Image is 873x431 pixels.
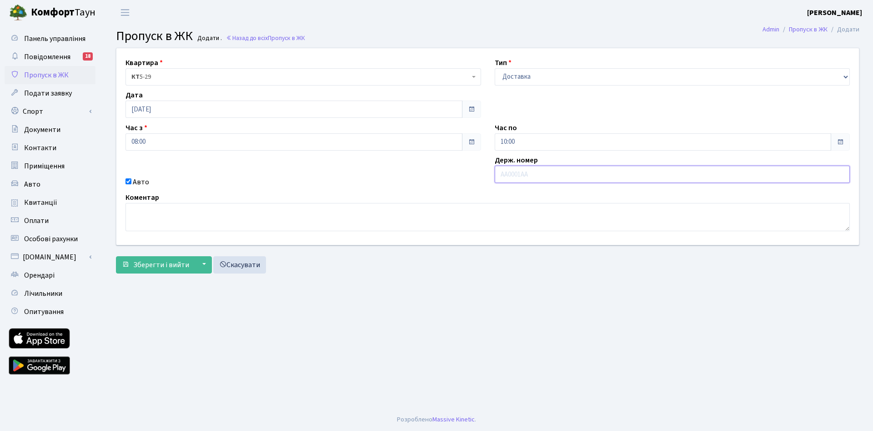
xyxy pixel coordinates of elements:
[196,35,222,42] small: Додати .
[24,289,62,299] span: Лічильники
[5,48,95,66] a: Повідомлення18
[5,266,95,284] a: Орендарі
[131,72,470,81] span: <b>КТ</b>&nbsp;&nbsp;&nbsp;&nbsp;5-29
[5,102,95,121] a: Спорт
[24,34,85,44] span: Панель управління
[213,256,266,274] a: Скасувати
[125,122,147,133] label: Час з
[789,25,828,34] a: Пропуск в ЖК
[24,143,56,153] span: Контакти
[24,52,70,62] span: Повідомлення
[5,30,95,48] a: Панель управління
[807,8,862,18] b: [PERSON_NAME]
[83,52,93,61] div: 18
[5,84,95,102] a: Подати заявку
[133,177,149,188] label: Авто
[828,25,859,35] li: Додати
[5,157,95,175] a: Приміщення
[24,198,57,208] span: Квитанції
[114,5,136,20] button: Переключити навігацію
[31,5,75,20] b: Комфорт
[5,230,95,248] a: Особові рахунки
[5,139,95,157] a: Контакти
[226,34,305,42] a: Назад до всіхПропуск в ЖК
[125,57,163,68] label: Квартира
[125,68,481,86] span: <b>КТ</b>&nbsp;&nbsp;&nbsp;&nbsp;5-29
[24,270,55,280] span: Орендарі
[125,192,159,203] label: Коментар
[24,161,65,171] span: Приміщення
[432,415,475,424] a: Massive Kinetic
[24,216,49,226] span: Оплати
[5,121,95,139] a: Документи
[116,27,193,45] span: Пропуск в ЖК
[5,212,95,230] a: Оплати
[5,175,95,193] a: Авто
[116,256,195,274] button: Зберегти і вийти
[495,122,517,133] label: Час по
[5,248,95,266] a: [DOMAIN_NAME]
[131,72,140,81] b: КТ
[5,193,95,212] a: Квитанції
[5,303,95,321] a: Опитування
[495,166,850,183] input: AA0001AA
[24,70,69,80] span: Пропуск в ЖК
[749,20,873,39] nav: breadcrumb
[24,179,40,189] span: Авто
[495,57,512,68] label: Тип
[5,284,95,303] a: Лічильники
[763,25,779,34] a: Admin
[133,260,189,270] span: Зберегти і вийти
[5,66,95,84] a: Пропуск в ЖК
[9,4,27,22] img: logo.png
[268,34,305,42] span: Пропуск в ЖК
[24,307,64,317] span: Опитування
[495,155,538,166] label: Держ. номер
[397,415,476,425] div: Розроблено .
[24,125,60,135] span: Документи
[31,5,95,20] span: Таун
[125,90,143,101] label: Дата
[24,234,78,244] span: Особові рахунки
[24,88,72,98] span: Подати заявку
[807,7,862,18] a: [PERSON_NAME]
